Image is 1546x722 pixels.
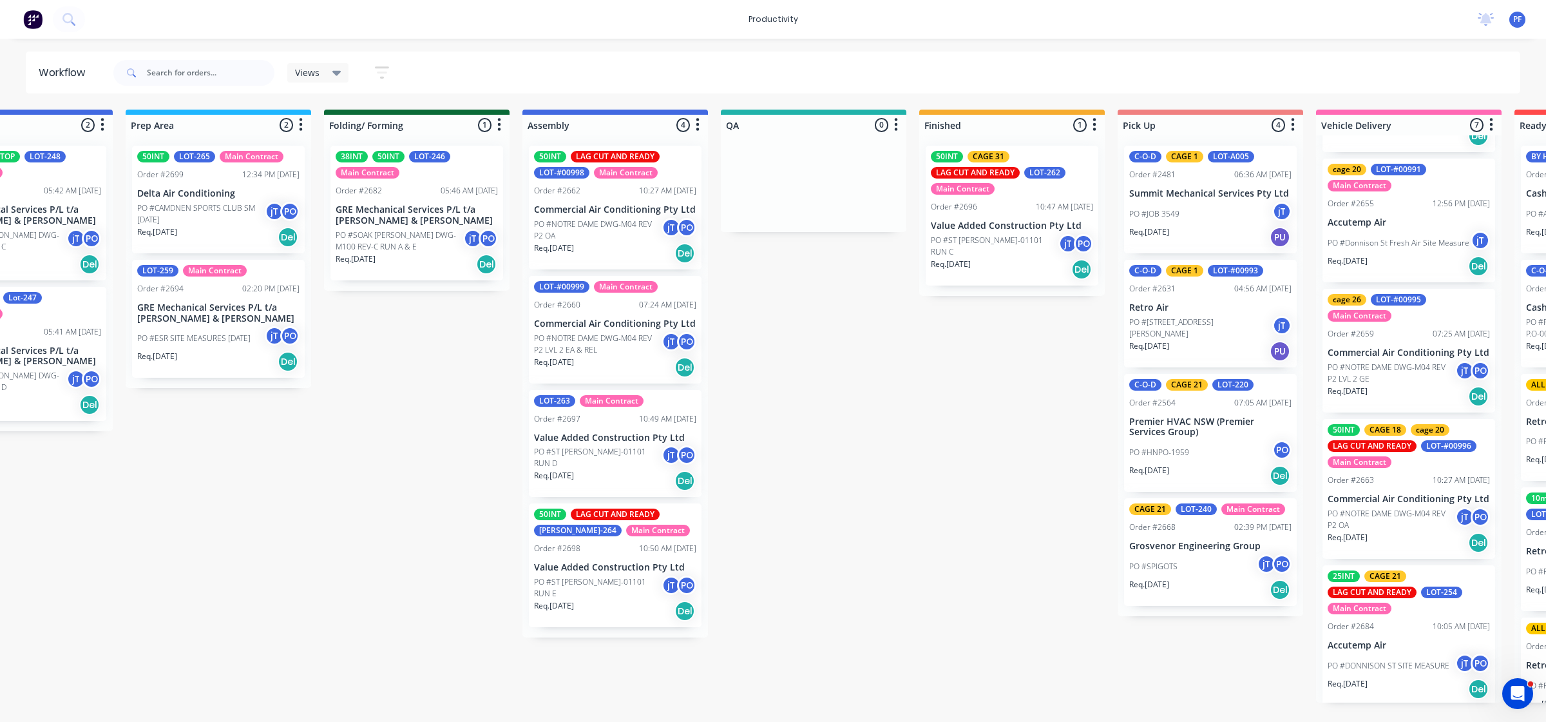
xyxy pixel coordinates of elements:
div: Del [674,471,695,491]
div: Workflow [39,65,91,81]
div: 07:25 AM [DATE] [1433,328,1490,340]
p: PO #DONNISON ST SITE MEASURE [1328,660,1449,672]
div: LOT-246 [409,151,450,162]
div: Del [1270,580,1290,600]
div: Main Contract [1328,310,1391,322]
div: Lot-247 [3,292,42,304]
div: CAGE 1 [1166,151,1203,162]
div: PO [677,218,696,237]
div: PO [1471,507,1490,527]
div: Del [278,227,298,248]
div: 25INT [1328,571,1360,582]
div: 10:05 AM [DATE] [1433,621,1490,632]
div: jT [463,229,482,248]
div: Del [1071,259,1092,280]
p: Grosvenor Engineering Group [1129,541,1292,552]
p: Premier HVAC NSW (Premier Services Group) [1129,416,1292,438]
p: Req. [DATE] [534,242,574,254]
div: 06:36 AM [DATE] [1234,169,1292,180]
p: Req. [DATE] [1328,385,1368,397]
div: 07:05 AM [DATE] [1234,397,1292,409]
p: PO #[STREET_ADDRESS][PERSON_NAME] [1129,317,1272,340]
p: Req. [DATE] [137,351,177,362]
div: PO [677,576,696,595]
div: 10:27 AM [DATE] [1433,474,1490,486]
p: PO #ST [PERSON_NAME]-01101 RUN E [534,576,662,600]
p: PO #NOTRE DAME DWG-M04 REV P2 LVL 2 GE [1328,362,1455,385]
div: 50INT [534,151,566,162]
div: CAGE 1 [1166,265,1203,277]
div: jT [66,229,86,248]
div: LOT-#00996 [1421,440,1476,452]
div: PO [1272,554,1292,574]
div: 12:56 PM [DATE] [1433,198,1490,210]
div: LOT-240 [1176,503,1217,515]
div: 07:24 AM [DATE] [639,299,696,311]
div: Main Contract [1328,456,1391,468]
div: Main Contract [1221,503,1285,515]
p: Req. [DATE] [534,470,574,482]
p: Req. [DATE] [137,226,177,238]
div: jT [662,332,681,351]
div: Order #2662 [534,185,580,197]
div: Order #2655 [1328,198,1374,210]
div: Main Contract [626,525,690,536]
p: Req. [DATE] [1129,579,1169,590]
p: Commercial Air Conditioning Pty Ltd [534,204,696,215]
div: 05:42 AM [DATE] [44,185,101,197]
div: Main Contract [594,167,658,179]
div: 50INTLAG CUT AND READYLOT-#00998Main ContractOrder #266210:27 AM [DATE]Commercial Air Conditionin... [529,146,701,269]
div: LOT-#00995 [1371,294,1426,306]
div: Order #2668 [1129,522,1176,533]
div: PU [1270,341,1290,362]
div: LOT-263 [534,395,575,407]
div: jT [1455,654,1474,673]
div: Order #2682 [336,185,382,197]
div: 50INT [931,151,963,162]
div: jT [1272,316,1292,335]
img: Factory [23,10,43,29]
div: cage 26LOT-#00995Main ContractOrder #265907:25 AM [DATE]Commercial Air Conditioning Pty LtdPO #NO... [1322,289,1495,413]
p: Req. [DATE] [534,600,574,612]
div: PO [1074,234,1093,253]
div: Order #2697 [534,413,580,425]
p: PO #SPIGOTS [1129,561,1178,572]
div: LAG CUT AND READY [1328,587,1417,598]
div: CAGE 31 [968,151,1009,162]
div: PO [280,326,300,346]
p: Commercial Air Conditioning Pty Ltd [534,318,696,329]
iframe: Intercom live chat [1502,678,1533,709]
p: Req. [DATE] [1129,226,1169,238]
div: C-O-DCAGE 1LOT-A005Order #248106:36 AM [DATE]Summit Mechanical Services Pty LtdPO #JOB 3549jTReq.... [1124,146,1297,253]
span: PF [1513,14,1522,25]
div: C-O-D [1129,265,1161,277]
div: LOT-263Main ContractOrder #269710:49 AM [DATE]Value Added Construction Pty LtdPO #ST [PERSON_NAME... [529,390,701,498]
div: [PERSON_NAME]-264 [534,525,622,536]
div: 10:49 AM [DATE] [639,413,696,425]
div: 38INT [336,151,368,162]
div: 02:39 PM [DATE] [1234,522,1292,533]
div: Order #2659 [1328,328,1374,340]
p: PO #CAMDNEN SPORTS CLUB SM [DATE] [137,202,265,226]
div: 02:20 PM [DATE] [242,283,300,295]
div: LAG CUT AND READY [571,151,660,162]
div: PO [1272,440,1292,460]
p: PO #NOTRE DAME DWG-M04 REV P2 LVL 2 EA & REL [534,333,662,356]
div: LOT-A005 [1208,151,1254,162]
div: 50INT [137,151,169,162]
div: Main Contract [594,281,658,293]
div: jT [662,218,681,237]
p: Accutemp Air [1328,217,1490,228]
div: Order #2699 [137,169,184,180]
div: CAGE 21 [1364,571,1406,582]
div: 50INT [372,151,405,162]
div: 05:41 AM [DATE] [44,326,101,338]
div: LAG CUT AND READY [571,509,660,520]
div: Order #2698 [534,543,580,554]
div: CAGE 18 [1364,424,1406,436]
p: Accutemp Air [1328,640,1490,651]
div: LOT-254 [1421,587,1462,598]
div: C-O-DCAGE 1LOT-#00993Order #263104:56 AM [DATE]Retro AirPO #[STREET_ADDRESS][PERSON_NAME]jTReq.[D... [1124,260,1297,367]
div: LAG CUT AND READY [1328,440,1417,452]
div: Order #2564 [1129,397,1176,409]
